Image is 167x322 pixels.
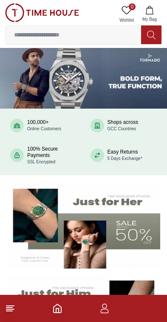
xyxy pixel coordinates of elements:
a: Home [52,303,62,314]
img: Women's Watches Banner [7,184,160,269]
span: 0 [129,3,136,10]
span: Online Customers [27,126,61,131]
span: SSL Encrypted [27,160,55,164]
a: 0Wishlist [116,3,137,25]
span: GCC Countries [108,126,136,131]
span: My Bag [139,16,160,22]
div: 100% Secure Payments [27,146,77,165]
img: ... [5,3,79,22]
div: 100,000+ [27,119,61,132]
div: Shops across [108,119,139,132]
button: My Bag [137,3,162,25]
span: 5 Days Exchange* [108,156,142,161]
span: Wishlist [116,17,137,23]
div: Easy Returns [108,149,142,162]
